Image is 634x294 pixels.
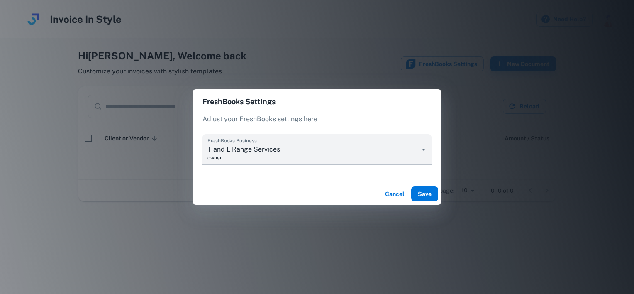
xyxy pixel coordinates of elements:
label: FreshBooks Business [207,137,257,144]
span: T and L Range Services [207,145,418,154]
div: T and L Range Servicesowner [202,134,432,165]
p: Adjust your FreshBooks settings here [202,114,432,124]
span: owner [207,154,418,162]
h2: FreshBooks Settings [193,89,441,114]
button: Cancel [381,186,408,201]
button: Save [411,186,438,201]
